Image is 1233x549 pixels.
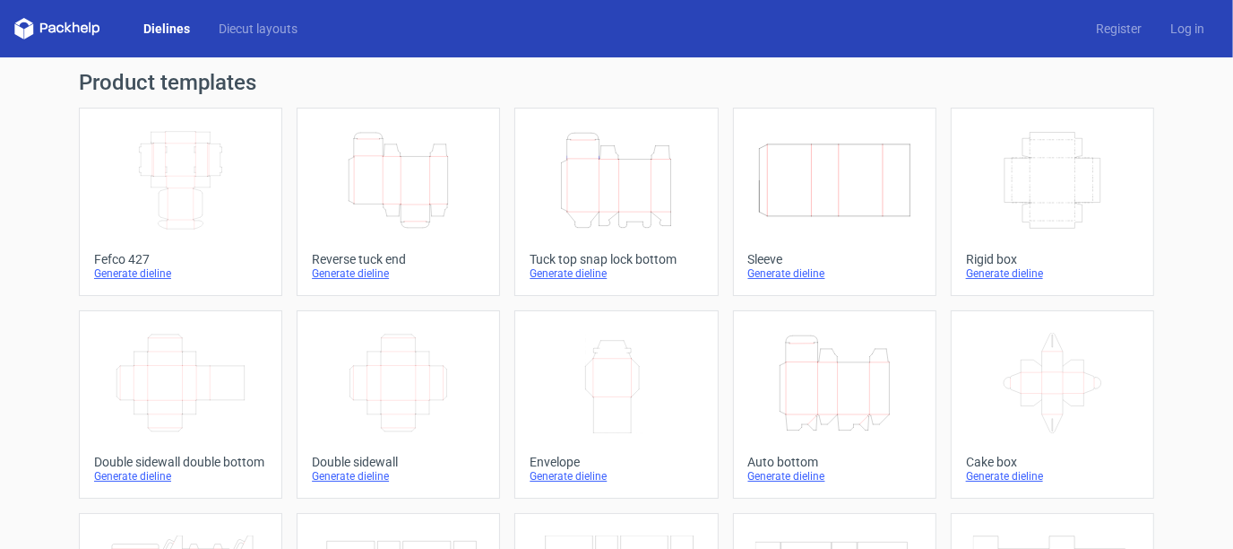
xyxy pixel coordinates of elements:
[530,266,703,281] div: Generate dieline
[530,455,703,469] div: Envelope
[79,108,282,296] a: Fefco 427Generate dieline
[79,72,1154,93] h1: Product templates
[312,266,485,281] div: Generate dieline
[514,108,718,296] a: Tuck top snap lock bottomGenerate dieline
[966,266,1139,281] div: Generate dieline
[966,252,1139,266] div: Rigid box
[514,310,718,499] a: EnvelopeGenerate dieline
[733,108,936,296] a: SleeveGenerate dieline
[951,310,1154,499] a: Cake boxGenerate dieline
[94,252,267,266] div: Fefco 427
[951,108,1154,296] a: Rigid boxGenerate dieline
[530,469,703,484] div: Generate dieline
[94,455,267,469] div: Double sidewall double bottom
[94,266,267,281] div: Generate dieline
[312,252,485,266] div: Reverse tuck end
[748,252,921,266] div: Sleeve
[530,252,703,266] div: Tuck top snap lock bottom
[204,20,312,38] a: Diecut layouts
[1156,20,1219,38] a: Log in
[733,310,936,499] a: Auto bottomGenerate dieline
[297,310,500,499] a: Double sidewallGenerate dieline
[312,455,485,469] div: Double sidewall
[129,20,204,38] a: Dielines
[748,266,921,281] div: Generate dieline
[748,469,921,484] div: Generate dieline
[312,469,485,484] div: Generate dieline
[1082,20,1156,38] a: Register
[79,310,282,499] a: Double sidewall double bottomGenerate dieline
[966,469,1139,484] div: Generate dieline
[297,108,500,296] a: Reverse tuck endGenerate dieline
[966,455,1139,469] div: Cake box
[748,455,921,469] div: Auto bottom
[94,469,267,484] div: Generate dieline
